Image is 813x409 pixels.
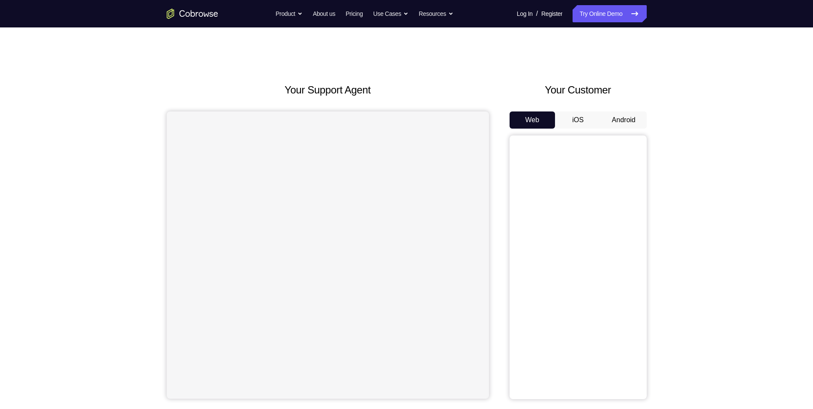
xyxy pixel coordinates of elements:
button: Android [601,111,647,129]
button: Resources [419,5,453,22]
a: Register [541,5,562,22]
button: iOS [555,111,601,129]
span: / [536,9,538,19]
a: Pricing [345,5,363,22]
a: Try Online Demo [573,5,646,22]
button: Product [276,5,303,22]
button: Use Cases [373,5,408,22]
iframe: Agent [167,111,489,399]
a: Go to the home page [167,9,218,19]
h2: Your Support Agent [167,82,489,98]
a: About us [313,5,335,22]
button: Web [510,111,555,129]
h2: Your Customer [510,82,647,98]
a: Log In [517,5,533,22]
